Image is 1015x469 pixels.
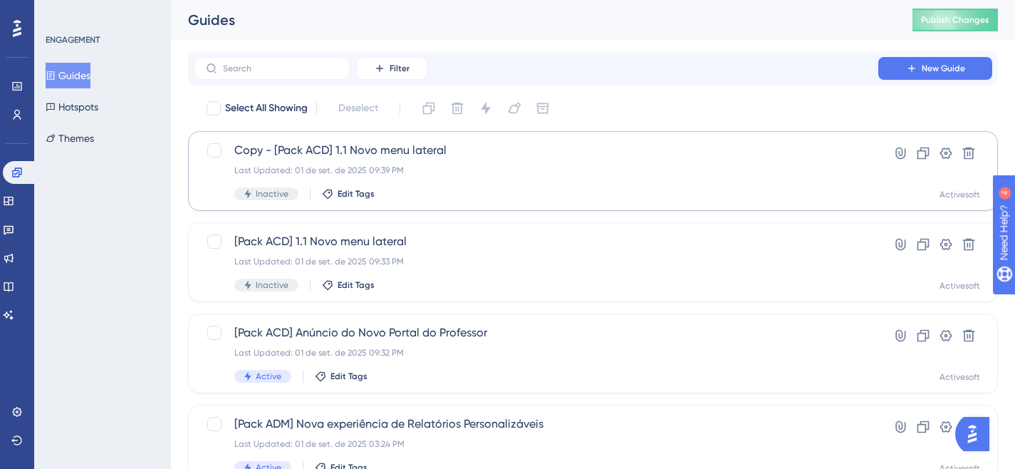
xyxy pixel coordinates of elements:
span: Inactive [256,188,288,200]
span: New Guide [922,63,965,74]
span: Edit Tags [338,279,375,291]
div: Last Updated: 01 de set. de 2025 03:24 PM [234,438,838,450]
button: Deselect [326,96,391,121]
div: Last Updated: 01 de set. de 2025 09:32 PM [234,347,838,359]
button: Guides [46,63,90,88]
span: [Pack ADM] Nova experiência de Relatórios Personalizáveis [234,416,838,433]
button: Edit Tags [322,188,375,200]
span: Edit Tags [338,188,375,200]
button: New Guide [878,57,992,80]
span: [Pack ACD] Anúncio do Novo Portal do Professor [234,324,838,341]
button: Publish Changes [912,9,998,31]
span: Inactive [256,279,288,291]
input: Search [223,63,338,73]
span: Filter [390,63,410,74]
span: Need Help? [33,4,89,21]
div: ENGAGEMENT [46,34,100,46]
button: Filter [356,57,427,80]
div: Last Updated: 01 de set. de 2025 09:39 PM [234,165,838,176]
button: Edit Tags [322,279,375,291]
span: Deselect [338,100,378,117]
span: Copy - [Pack ACD] 1.1 Novo menu lateral [234,142,838,159]
span: Select All Showing [225,100,308,117]
button: Themes [46,125,94,151]
span: [Pack ACD] 1.1 Novo menu lateral [234,233,838,250]
div: Activesoft [939,189,980,200]
div: Last Updated: 01 de set. de 2025 09:33 PM [234,256,838,267]
div: 4 [99,7,103,19]
span: Publish Changes [921,14,989,26]
button: Edit Tags [315,371,368,382]
button: Hotspots [46,94,98,120]
span: Active [256,371,281,382]
div: Activesoft [939,371,980,383]
span: Edit Tags [330,371,368,382]
iframe: UserGuiding AI Assistant Launcher [955,413,998,455]
div: Activesoft [939,280,980,292]
div: Guides [188,10,877,30]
